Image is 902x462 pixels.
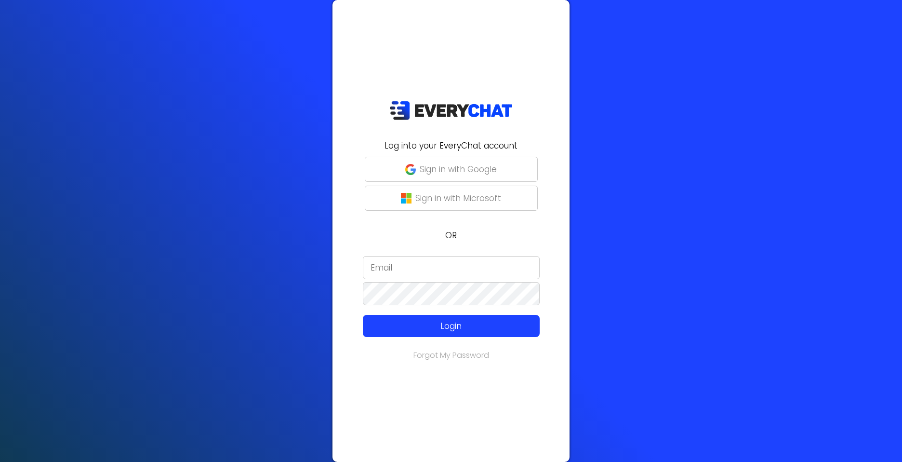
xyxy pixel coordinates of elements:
p: Sign in with Google [420,163,497,176]
img: EveryChat_logo_dark.png [389,101,513,121]
button: Login [363,315,540,337]
a: Forgot My Password [413,350,489,361]
h2: Log into your EveryChat account [338,139,564,152]
button: Sign in with Microsoft [365,186,538,211]
img: microsoft-logo.png [401,193,411,204]
button: Sign in with Google [365,157,538,182]
img: google-g.png [405,164,416,175]
p: Login [381,320,522,332]
input: Email [363,256,540,279]
p: Sign in with Microsoft [415,192,501,204]
p: OR [338,229,564,242]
